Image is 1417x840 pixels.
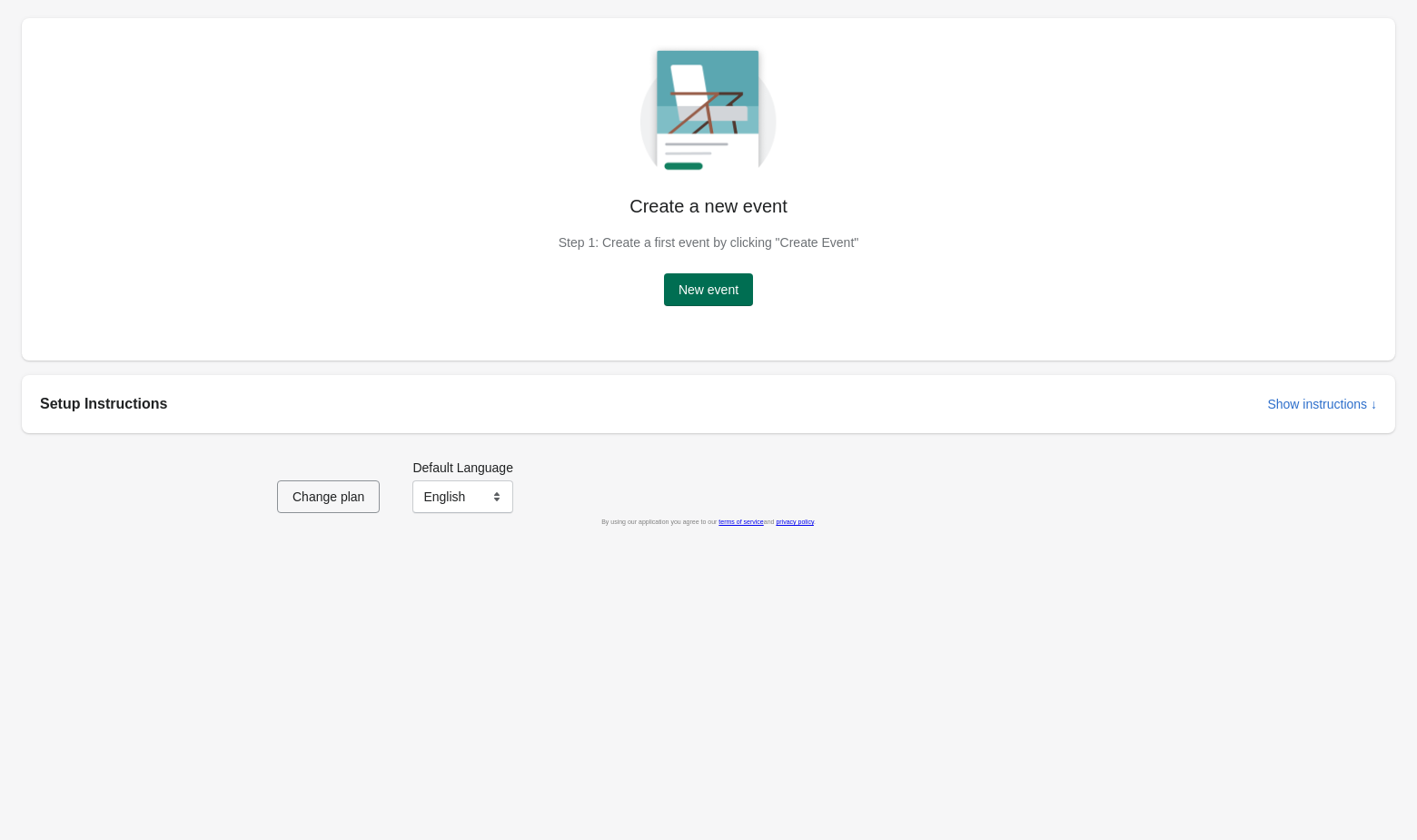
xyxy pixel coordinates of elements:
label: Default Language [412,459,513,477]
a: Change plan [277,489,380,504]
p: Step 1: Create a first event by clicking "Create Event" [559,233,859,252]
div: By using our application you agree to our and . [277,513,1140,531]
h2: Setup Instructions [40,393,1253,415]
span: Change plan [292,489,364,504]
button: Change plan [277,480,380,513]
span: New event [679,282,738,297]
button: New event [664,273,753,306]
span: Show instructions ↓ [1267,397,1377,411]
p: Create a new event [559,193,859,219]
a: privacy policy [776,519,814,525]
a: terms of service [718,519,763,525]
button: Show instructions ↓ [1260,388,1384,420]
